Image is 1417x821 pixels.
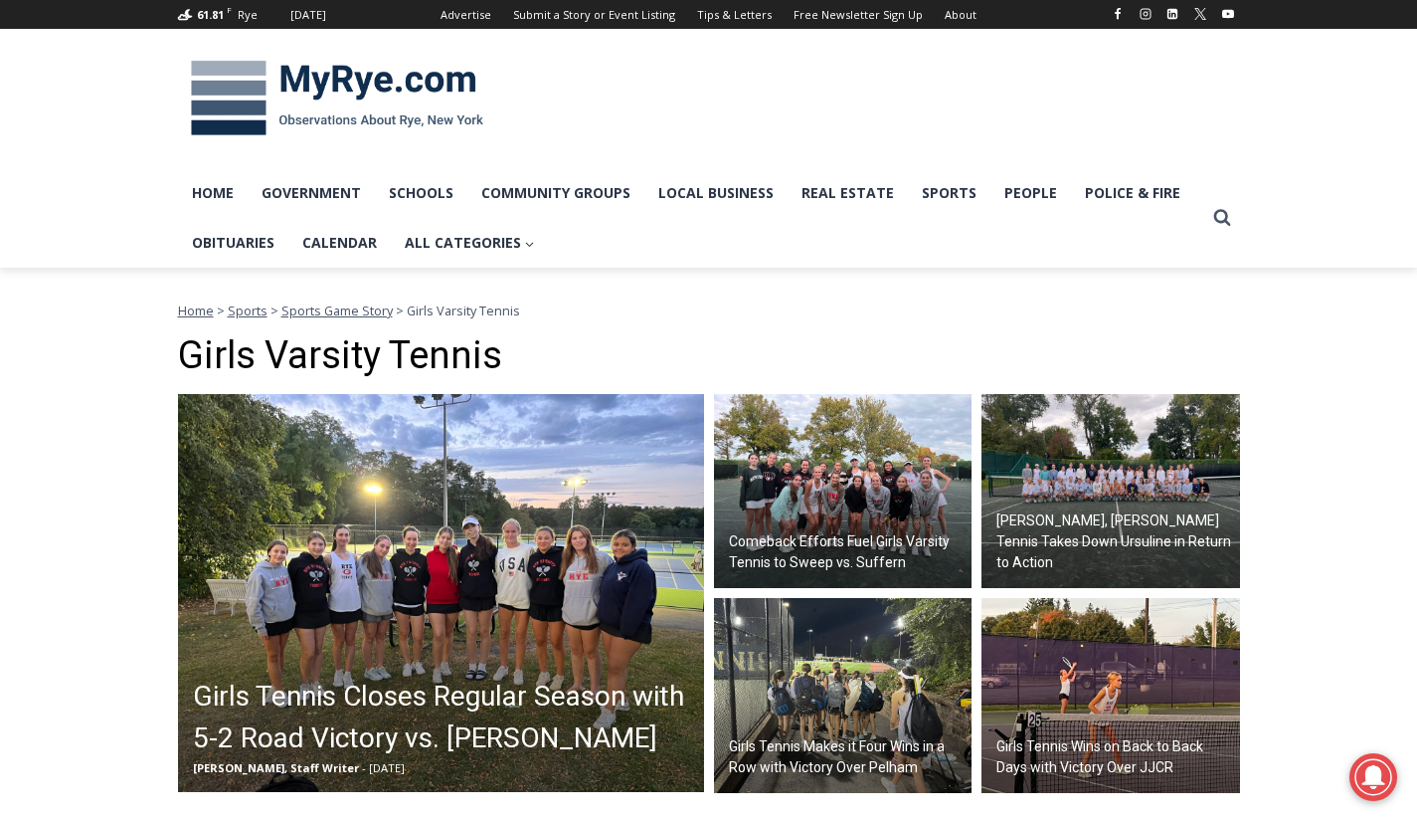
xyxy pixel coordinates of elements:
span: All Categories [405,232,535,254]
h2: Girls Tennis Closes Regular Season with 5-2 Road Victory vs. [PERSON_NAME] [193,676,699,759]
a: Police & Fire [1071,168,1194,218]
img: (PHOTO: The Girls Varsity Tennis Team races to the bus after a busy week of matches, winning four... [714,598,973,793]
span: Girls Varsity Tennis [407,302,520,319]
a: Home [178,168,248,218]
a: Instagram [1134,2,1157,26]
a: Sports Game Story [281,302,393,319]
a: Facebook [1106,2,1130,26]
a: Comeback Efforts Fuel Girls Varsity Tennis to Sweep vs. Suffern [714,394,973,589]
a: Government [248,168,375,218]
a: Calendar [288,218,391,268]
img: (PHOTO: 11 match players on the Girls Varsity Tennis Team pose under the lights after victory at ... [178,394,704,792]
span: > [396,302,404,319]
span: [DATE] [369,760,405,775]
h2: Comeback Efforts Fuel Girls Varsity Tennis to Sweep vs. Suffern [729,531,968,573]
h1: Girls Varsity Tennis [178,333,1240,379]
a: Local Business [644,168,788,218]
a: Linkedin [1160,2,1184,26]
div: Rye [238,6,258,24]
h2: Girls Tennis Wins on Back to Back Days with Victory Over JJCR [996,736,1235,778]
a: Sports [908,168,990,218]
span: > [270,302,278,319]
button: View Search Form [1204,200,1240,236]
a: Girls Tennis Closes Regular Season with 5-2 Road Victory vs. [PERSON_NAME] [PERSON_NAME], Staff W... [178,394,704,792]
img: (PHOTO: Girls Tennis player Caroline May serves as her partner Eliza Relyea prepares for the voll... [981,598,1240,793]
a: Obituaries [178,218,288,268]
a: Schools [375,168,467,218]
img: MyRye.com [178,47,496,150]
a: Community Groups [467,168,644,218]
h2: Girls Tennis Makes it Four Wins in a Row with Victory Over Pelham [729,736,968,778]
nav: Breadcrumbs [178,301,1240,320]
a: People [990,168,1071,218]
a: Girls Tennis Wins on Back to Back Days with Victory Over JJCR [981,598,1240,793]
a: Sports [228,302,267,319]
nav: Primary Navigation [178,168,1204,269]
a: Girls Tennis Makes it Four Wins in a Row with Victory Over Pelham [714,598,973,793]
a: Home [178,302,214,319]
a: YouTube [1216,2,1240,26]
span: 61.81 [197,7,224,22]
h2: [PERSON_NAME], [PERSON_NAME] Tennis Takes Down Ursuline in Return to Action [996,511,1235,573]
a: Real Estate [788,168,908,218]
span: [PERSON_NAME], Staff Writer [193,760,359,775]
div: [DATE] [290,6,326,24]
a: All Categories [391,218,549,268]
a: [PERSON_NAME], [PERSON_NAME] Tennis Takes Down Ursuline in Return to Action [981,394,1240,589]
span: > [217,302,225,319]
img: (PHOTO: The Rye Girls Varsity Tennis Team poses for a group photo after the victory and senior ni... [714,394,973,589]
span: - [362,760,366,775]
img: (PHOTO: The entire Rye Varsity Tennis program poses for a photo at a practice at Manursing Island... [981,394,1240,589]
a: X [1188,2,1212,26]
span: F [227,4,232,15]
